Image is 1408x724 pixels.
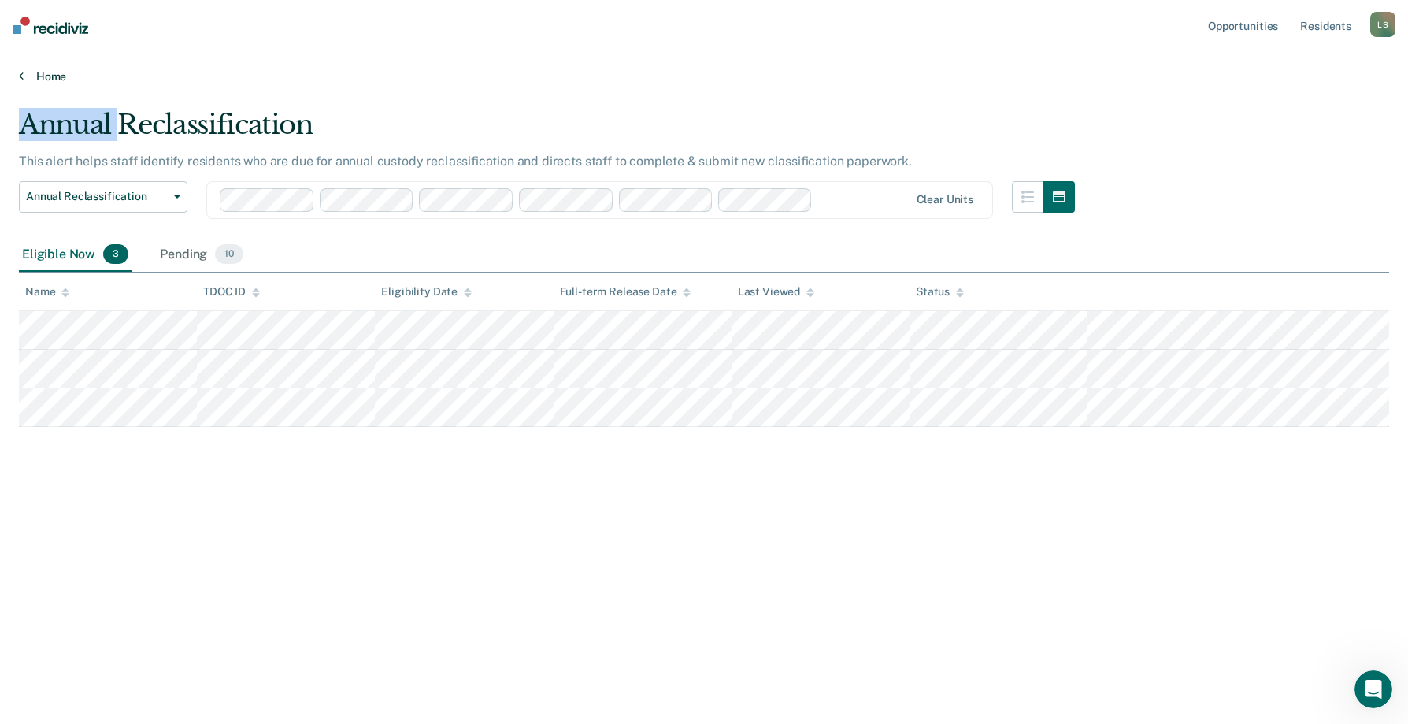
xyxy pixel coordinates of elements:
[19,154,912,169] p: This alert helps staff identify residents who are due for annual custody reclassification and dir...
[1370,12,1395,37] button: LS
[381,285,472,299] div: Eligibility Date
[19,109,1075,154] div: Annual Reclassification
[25,285,69,299] div: Name
[19,238,132,273] div: Eligible Now3
[19,181,187,213] button: Annual Reclassification
[916,285,964,299] div: Status
[917,193,974,206] div: Clear units
[215,244,243,265] span: 10
[26,190,168,203] span: Annual Reclassification
[13,17,88,34] img: Recidiviz
[560,285,691,299] div: Full-term Release Date
[103,244,128,265] span: 3
[738,285,814,299] div: Last Viewed
[157,238,246,273] div: Pending10
[1354,670,1392,708] iframe: Intercom live chat
[203,285,260,299] div: TDOC ID
[19,69,1389,84] a: Home
[1370,12,1395,37] div: L S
